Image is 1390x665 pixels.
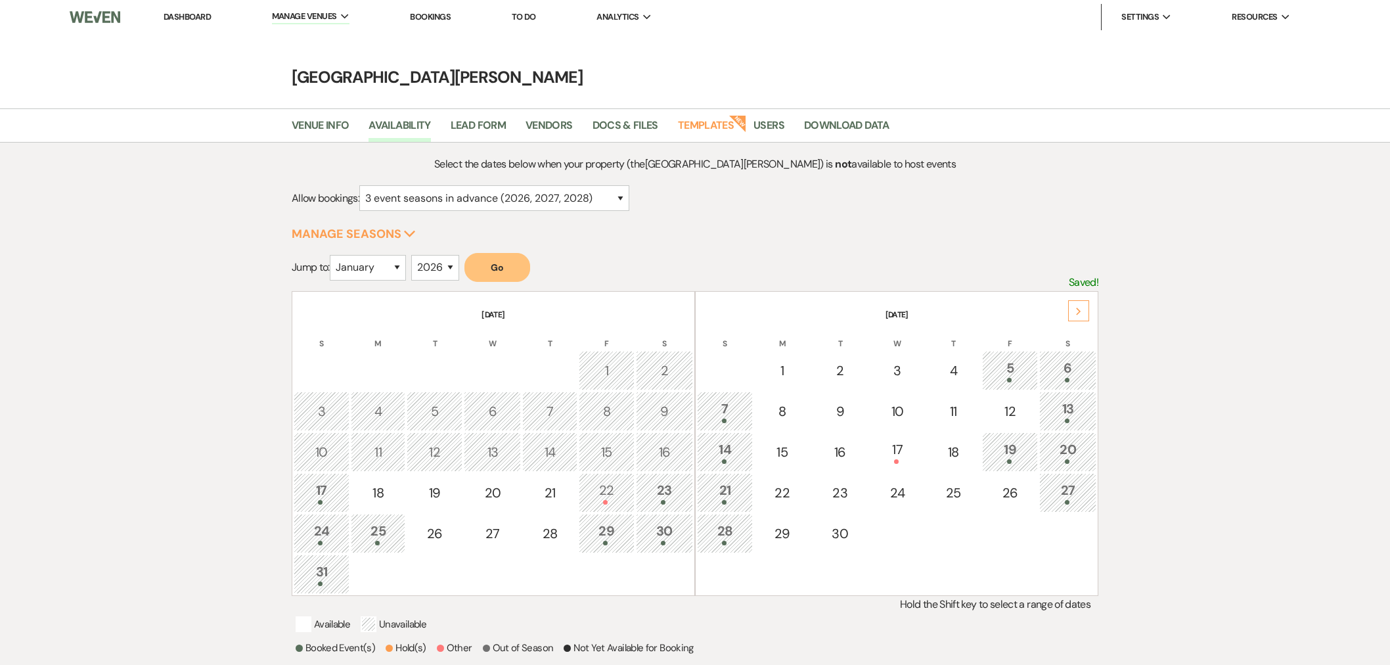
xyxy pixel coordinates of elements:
[586,521,627,545] div: 29
[410,11,451,22] a: Bookings
[471,442,514,462] div: 13
[704,521,746,545] div: 28
[818,442,861,462] div: 16
[704,440,746,464] div: 14
[296,616,350,632] p: Available
[164,11,211,22] a: Dashboard
[292,228,416,240] button: Manage Seasons
[414,524,455,543] div: 26
[358,483,398,503] div: 18
[926,322,981,350] th: T
[636,322,693,350] th: S
[643,401,686,421] div: 9
[529,442,570,462] div: 14
[1046,440,1089,464] div: 20
[464,322,521,350] th: W
[761,483,803,503] div: 22
[296,640,375,656] p: Booked Event(s)
[358,401,398,421] div: 4
[989,483,1031,503] div: 26
[351,322,405,350] th: M
[877,440,917,464] div: 17
[414,442,455,462] div: 12
[522,322,577,350] th: T
[301,442,342,462] div: 10
[483,640,554,656] p: Out of Season
[301,562,342,586] div: 31
[596,11,639,24] span: Analytics
[529,483,570,503] div: 21
[753,117,784,142] a: Users
[294,322,349,350] th: S
[294,293,693,321] th: [DATE]
[643,480,686,505] div: 23
[678,117,734,142] a: Templates
[989,358,1031,382] div: 5
[989,440,1031,464] div: 19
[301,480,342,505] div: 17
[811,322,868,350] th: T
[471,524,514,543] div: 27
[437,640,472,656] p: Other
[643,521,686,545] div: 30
[818,483,861,503] div: 23
[761,401,803,421] div: 8
[292,191,359,205] span: Allow bookings:
[407,322,462,350] th: T
[1232,11,1277,24] span: Resources
[761,524,803,543] div: 29
[369,117,430,142] a: Availability
[835,157,851,171] strong: not
[754,322,810,350] th: M
[1069,274,1098,291] p: Saved!
[586,442,627,462] div: 15
[529,524,570,543] div: 28
[529,401,570,421] div: 7
[818,361,861,380] div: 2
[1046,480,1089,505] div: 27
[870,322,924,350] th: W
[933,483,974,503] div: 25
[697,322,753,350] th: S
[392,156,997,173] p: Select the dates below when your property (the [GEOGRAPHIC_DATA][PERSON_NAME] ) is available to h...
[358,521,398,545] div: 25
[526,117,573,142] a: Vendors
[386,640,426,656] p: Hold(s)
[761,442,803,462] div: 15
[414,401,455,421] div: 5
[704,399,746,423] div: 7
[704,480,746,505] div: 21
[818,524,861,543] div: 30
[301,401,342,421] div: 3
[292,596,1098,613] p: Hold the Shift key to select a range of dates
[512,11,536,22] a: To Do
[1039,322,1096,350] th: S
[1121,11,1159,24] span: Settings
[697,293,1096,321] th: [DATE]
[761,361,803,380] div: 1
[982,322,1038,350] th: F
[933,361,974,380] div: 4
[877,401,917,421] div: 10
[586,361,627,380] div: 1
[804,117,889,142] a: Download Data
[272,10,337,23] span: Manage Venues
[414,483,455,503] div: 19
[877,483,917,503] div: 24
[989,401,1031,421] div: 12
[586,480,627,505] div: 22
[586,401,627,421] div: 8
[579,322,635,350] th: F
[877,361,917,380] div: 3
[70,3,120,31] img: Weven Logo
[222,66,1168,89] h4: [GEOGRAPHIC_DATA][PERSON_NAME]
[564,640,693,656] p: Not Yet Available for Booking
[933,442,974,462] div: 18
[471,401,514,421] div: 6
[451,117,506,142] a: Lead Form
[358,442,398,462] div: 11
[643,442,686,462] div: 16
[1046,399,1089,423] div: 13
[292,117,349,142] a: Venue Info
[643,361,686,380] div: 2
